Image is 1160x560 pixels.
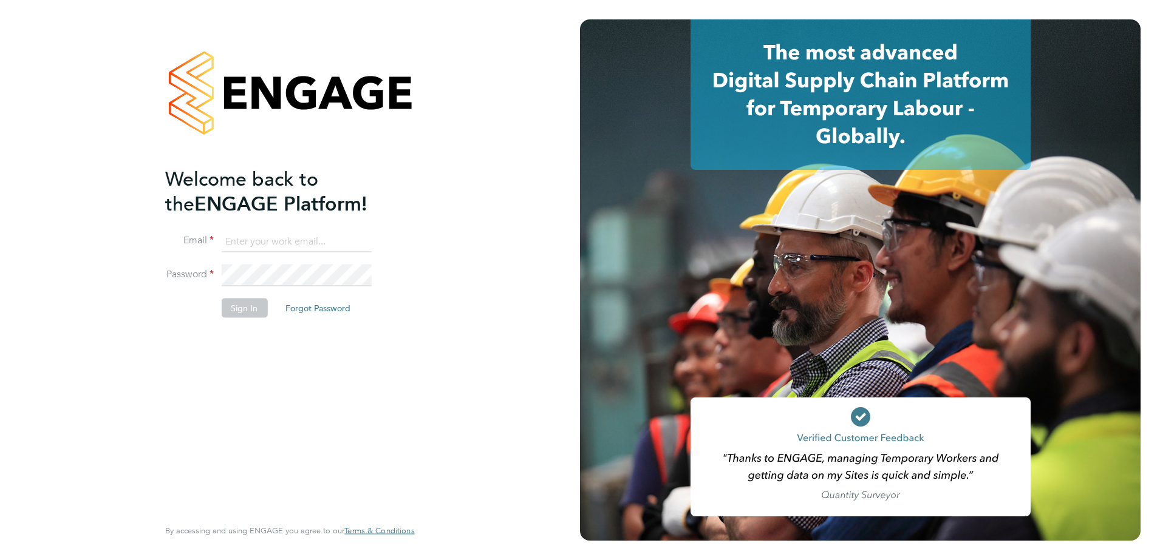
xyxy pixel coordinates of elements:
h2: ENGAGE Platform! [165,166,402,216]
span: Welcome back to the [165,167,318,215]
button: Forgot Password [276,299,360,318]
label: Password [165,268,214,281]
a: Terms & Conditions [344,526,414,536]
button: Sign In [221,299,267,318]
label: Email [165,234,214,247]
input: Enter your work email... [221,231,371,252]
span: By accessing and using ENGAGE you agree to our [165,525,414,536]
